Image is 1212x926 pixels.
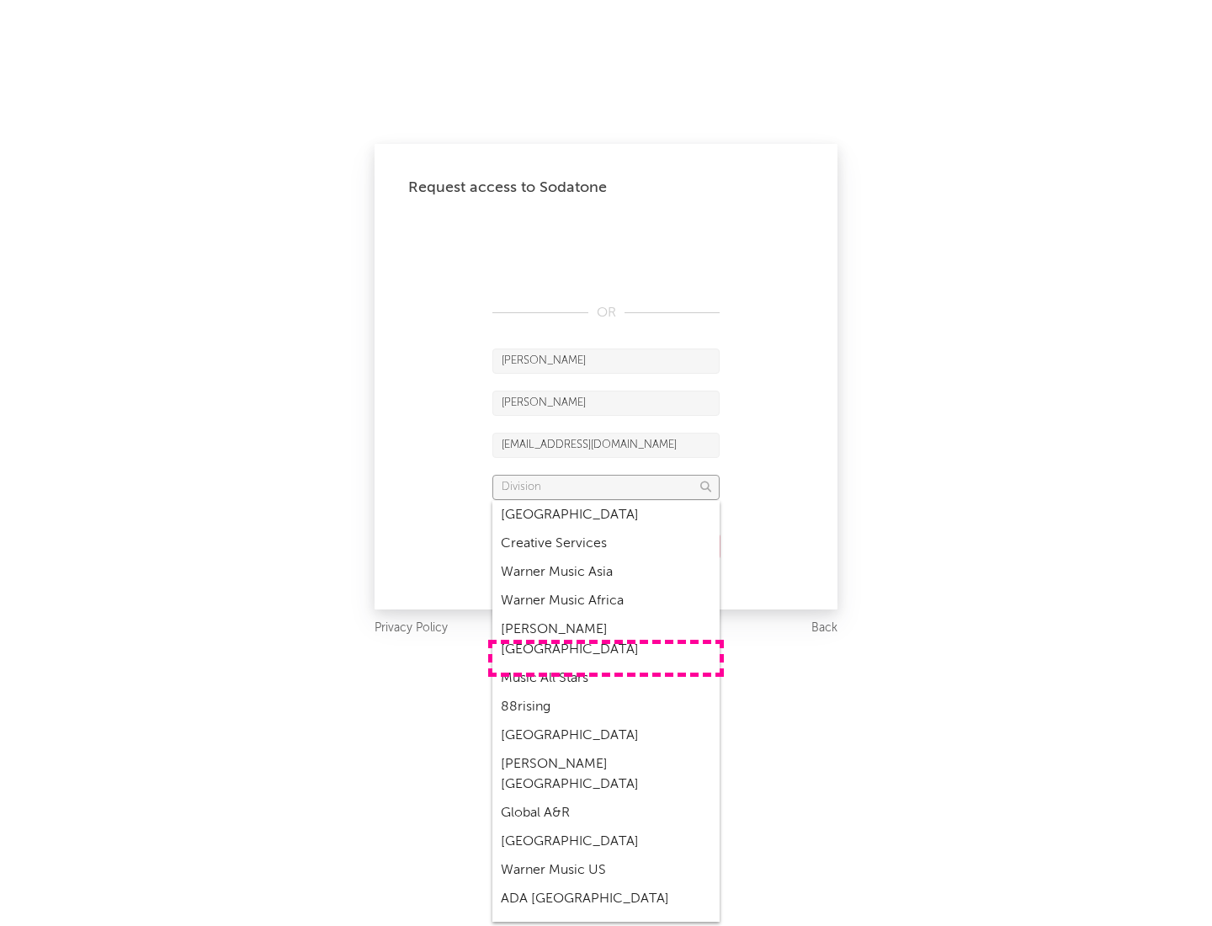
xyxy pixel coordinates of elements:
[375,618,448,639] a: Privacy Policy
[492,303,720,323] div: OR
[492,530,720,558] div: Creative Services
[492,750,720,799] div: [PERSON_NAME] [GEOGRAPHIC_DATA]
[492,828,720,856] div: [GEOGRAPHIC_DATA]
[492,433,720,458] input: Email
[492,475,720,500] input: Division
[492,391,720,416] input: Last Name
[408,178,804,198] div: Request access to Sodatone
[492,587,720,615] div: Warner Music Africa
[492,693,720,721] div: 88rising
[492,501,720,530] div: [GEOGRAPHIC_DATA]
[492,664,720,693] div: Music All Stars
[811,618,837,639] a: Back
[492,558,720,587] div: Warner Music Asia
[492,349,720,374] input: First Name
[492,856,720,885] div: Warner Music US
[492,721,720,750] div: [GEOGRAPHIC_DATA]
[492,885,720,913] div: ADA [GEOGRAPHIC_DATA]
[492,615,720,664] div: [PERSON_NAME] [GEOGRAPHIC_DATA]
[492,799,720,828] div: Global A&R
